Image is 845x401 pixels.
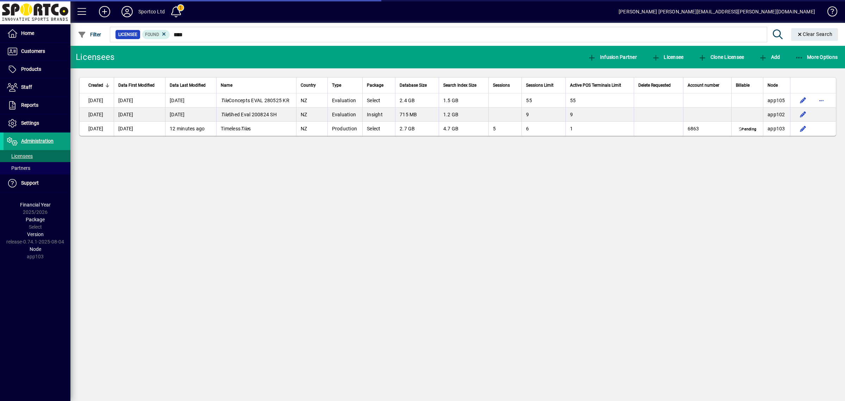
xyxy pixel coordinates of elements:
[20,202,51,208] span: Financial Year
[327,93,363,107] td: Evaluation
[138,6,165,17] div: Sportco Ltd
[327,107,363,122] td: Evaluation
[27,232,44,237] span: Version
[165,93,216,107] td: [DATE]
[165,122,216,136] td: 12 minutes ago
[768,126,785,131] span: app103.prod.infusionbusinesssoftware.com
[638,81,671,89] span: Delete Requested
[565,93,634,107] td: 55
[142,30,170,39] mat-chip: Found Status: Found
[586,51,639,63] button: Infusion Partner
[816,95,827,106] button: More options
[76,51,114,63] div: Licensees
[395,122,439,136] td: 2.7 GB
[757,51,782,63] button: Add
[768,98,785,103] span: app105.prod.infusionbusinesssoftware.com
[738,127,758,132] span: Pending
[4,162,70,174] a: Partners
[88,81,103,89] span: Created
[21,102,38,108] span: Reports
[367,81,383,89] span: Package
[114,107,165,122] td: [DATE]
[797,109,809,120] button: Edit
[526,81,561,89] div: Sessions Limit
[736,81,759,89] div: Billable
[21,84,32,90] span: Staff
[21,48,45,54] span: Customers
[327,122,363,136] td: Production
[80,107,114,122] td: [DATE]
[114,93,165,107] td: [DATE]
[26,217,45,222] span: Package
[170,81,212,89] div: Data Last Modified
[114,122,165,136] td: [DATE]
[118,31,137,38] span: Licensee
[570,81,630,89] div: Active POS Terminals Limit
[698,54,744,60] span: Clone Licensee
[565,107,634,122] td: 9
[797,123,809,134] button: Edit
[4,43,70,60] a: Customers
[521,122,565,136] td: 6
[21,66,41,72] span: Products
[795,54,838,60] span: More Options
[21,180,39,186] span: Support
[362,93,395,107] td: Select
[7,153,33,159] span: Licensees
[652,54,684,60] span: Licensee
[165,107,216,122] td: [DATE]
[78,32,101,37] span: Filter
[30,246,41,252] span: Node
[521,93,565,107] td: 55
[21,138,54,144] span: Administration
[650,51,686,63] button: Licensee
[4,79,70,96] a: Staff
[570,81,621,89] span: Active POS Terminals Limit
[797,31,833,37] span: Clear Search
[367,81,391,89] div: Package
[395,107,439,122] td: 715 MB
[791,28,838,41] button: Clear
[221,81,292,89] div: Name
[4,174,70,192] a: Support
[145,32,159,37] span: Found
[4,61,70,78] a: Products
[93,5,116,18] button: Add
[768,81,786,89] div: Node
[4,150,70,162] a: Licensees
[439,93,488,107] td: 1.5 GB
[240,126,248,131] em: Tile
[526,81,553,89] span: Sessions Limit
[488,122,521,136] td: 5
[362,107,395,122] td: Insight
[768,81,778,89] span: Node
[439,122,488,136] td: 4.7 GB
[301,81,316,89] span: Country
[301,81,323,89] div: Country
[221,112,277,117] span: Shed Eval 200824 SH
[439,107,488,122] td: 1.2 GB
[116,5,138,18] button: Profile
[7,165,30,171] span: Partners
[443,81,484,89] div: Search Index Size
[736,81,750,89] span: Billable
[688,81,719,89] span: Account number
[521,107,565,122] td: 9
[80,93,114,107] td: [DATE]
[221,98,229,103] em: Tile
[565,122,634,136] td: 1
[4,25,70,42] a: Home
[4,97,70,114] a: Reports
[118,81,155,89] span: Data First Modified
[221,98,289,103] span: Concepts EVAL 280525 KR
[332,81,341,89] span: Type
[221,81,232,89] span: Name
[296,107,327,122] td: NZ
[443,81,476,89] span: Search Index Size
[400,81,427,89] span: Database Size
[683,122,731,136] td: 6863
[395,93,439,107] td: 2.4 GB
[797,95,809,106] button: Edit
[221,112,229,117] em: Tile
[793,51,840,63] button: More Options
